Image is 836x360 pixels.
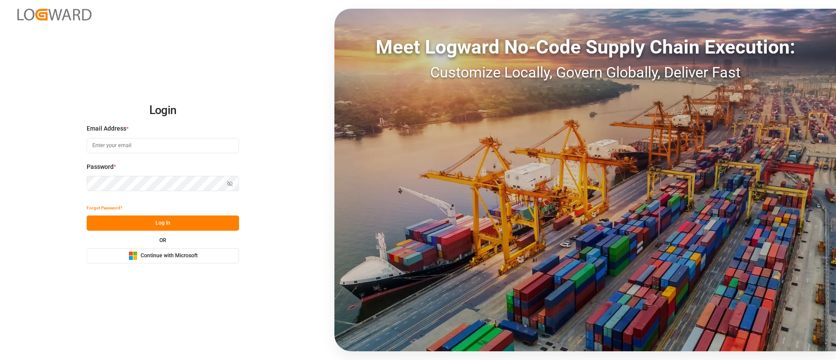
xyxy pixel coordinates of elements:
span: Email Address [87,124,126,133]
div: Customize Locally, Govern Globally, Deliver Fast [334,61,836,84]
small: OR [159,238,166,243]
span: Password [87,162,114,172]
img: Logward_new_orange.png [17,9,91,20]
button: Forgot Password? [87,200,122,215]
h2: Login [87,97,239,124]
div: Meet Logward No-Code Supply Chain Execution: [334,33,836,61]
button: Log In [87,215,239,231]
input: Enter your email [87,138,239,153]
button: Continue with Microsoft [87,248,239,263]
span: Continue with Microsoft [141,252,198,260]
